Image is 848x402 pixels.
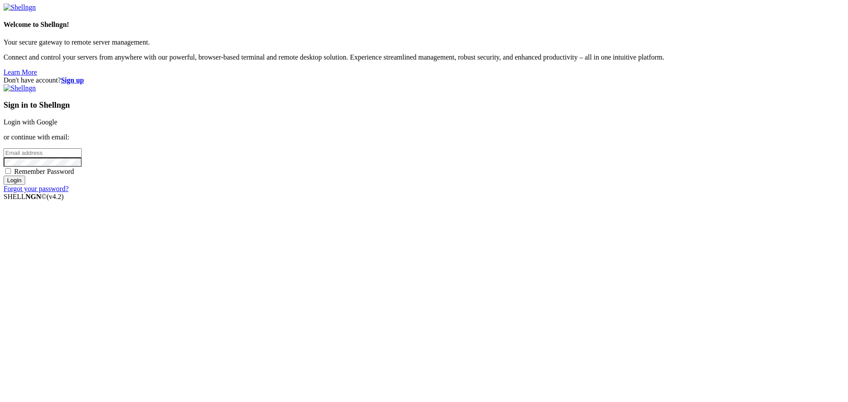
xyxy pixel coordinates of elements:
span: 4.2.0 [47,193,64,200]
a: Sign up [61,76,84,84]
p: Connect and control your servers from anywhere with our powerful, browser-based terminal and remo... [4,53,844,61]
h3: Sign in to Shellngn [4,100,844,110]
img: Shellngn [4,84,36,92]
span: SHELL © [4,193,64,200]
input: Login [4,176,25,185]
span: Remember Password [14,168,74,175]
div: Don't have account? [4,76,844,84]
p: Your secure gateway to remote server management. [4,38,844,46]
input: Email address [4,148,82,158]
input: Remember Password [5,168,11,174]
a: Forgot your password? [4,185,68,192]
a: Learn More [4,68,37,76]
p: or continue with email: [4,133,844,141]
img: Shellngn [4,4,36,11]
h4: Welcome to Shellngn! [4,21,844,29]
a: Login with Google [4,118,57,126]
b: NGN [26,193,42,200]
